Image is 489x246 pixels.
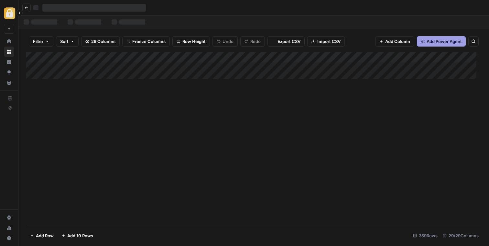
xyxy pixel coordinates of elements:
button: Export CSV [267,36,305,47]
button: 29 Columns [81,36,120,47]
span: Add Power Agent [427,38,462,45]
button: Sort [56,36,79,47]
button: Add Row [26,230,58,241]
span: Export CSV [277,38,300,45]
span: Add 10 Rows [67,232,93,239]
button: Filter [29,36,53,47]
button: Add 10 Rows [58,230,97,241]
span: Sort [60,38,69,45]
button: Help + Support [4,233,14,243]
a: Insights [4,57,14,67]
span: Row Height [182,38,206,45]
button: Add Column [375,36,414,47]
div: 359 Rows [410,230,440,241]
span: Import CSV [317,38,341,45]
button: Row Height [172,36,210,47]
a: Your Data [4,78,14,88]
button: Undo [212,36,238,47]
span: Undo [223,38,234,45]
a: Usage [4,223,14,233]
div: 29/29 Columns [440,230,481,241]
span: Freeze Columns [132,38,166,45]
span: 29 Columns [91,38,115,45]
a: Settings [4,212,14,223]
button: Workspace: Adzz [4,5,14,21]
button: Redo [240,36,265,47]
a: Opportunities [4,67,14,78]
span: Add Column [385,38,410,45]
a: Home [4,36,14,47]
button: Freeze Columns [122,36,170,47]
button: Import CSV [307,36,345,47]
img: Adzz Logo [4,7,16,19]
span: Add Row [36,232,54,239]
button: Add Power Agent [417,36,466,47]
span: Redo [250,38,261,45]
a: Browse [4,47,14,57]
span: Filter [33,38,43,45]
